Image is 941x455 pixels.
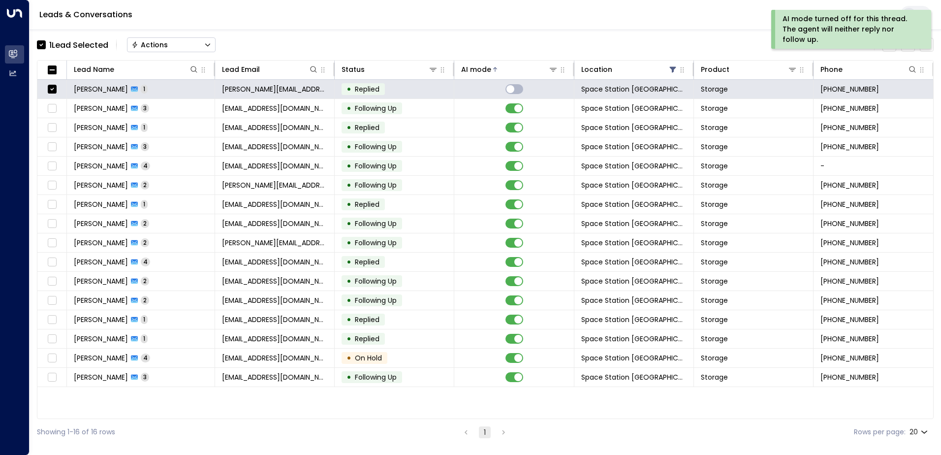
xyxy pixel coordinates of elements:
span: Storage [701,276,728,286]
div: AI mode turned off for this thread. The agent will neither reply nor follow up. [783,14,918,45]
span: Storage [701,353,728,363]
span: Space Station Solihull [581,123,687,132]
div: • [346,81,351,97]
span: Toggle select row [46,160,58,172]
span: +447527031702 [820,142,879,152]
span: Toggle select row [46,352,58,364]
div: Product [701,64,729,75]
span: robodar@aol.com [222,199,327,209]
span: cat2wild1980@yahoo.com [222,161,327,171]
span: Toggle select row [46,102,58,115]
span: 1 [141,85,148,93]
div: Actions [131,40,168,49]
span: Toggle select row [46,237,58,249]
span: Toggle select all [46,64,58,76]
span: 1 [141,200,148,208]
span: cjafisher@hotmail.co.uk [222,142,327,152]
span: +447584023745 [820,372,879,382]
div: AI mode [461,64,558,75]
span: Ben Wiggins [74,295,128,305]
div: • [346,158,351,174]
span: Following Up [355,180,397,190]
span: Anya Ajzenkol [74,315,128,325]
span: Storage [701,295,728,305]
div: Button group with a nested menu [127,37,216,52]
div: Showing 1-16 of 16 rows [37,427,115,437]
span: 2 [141,181,149,189]
span: David Robertson [74,199,128,209]
span: Replied [355,257,379,267]
span: 1 [141,315,148,324]
span: ser.grt@aol.co.uk [222,123,327,132]
span: Liam Waldron [74,84,128,94]
div: Phone [820,64,843,75]
span: Space Station Solihull [581,142,687,152]
span: hello@karennjohnson.co.uk [222,353,327,363]
span: Gao Cao [74,123,128,132]
div: • [346,273,351,290]
span: Space Station Solihull [581,238,687,248]
span: Toggle select row [46,218,58,230]
span: Storage [701,372,728,382]
span: Storage [701,334,728,344]
span: charleejade7@icloud.com [222,257,327,267]
span: Storage [701,315,728,325]
div: • [346,138,351,155]
span: +447852798549 [820,276,879,286]
span: Following Up [355,276,397,286]
span: Space Station Solihull [581,295,687,305]
span: Space Station Solihull [581,84,687,94]
span: Space Station Solihull [581,103,687,113]
span: Storage [701,142,728,152]
span: Following Up [355,372,397,382]
span: Space Station Solihull [581,334,687,344]
div: • [346,215,351,232]
span: Toggle select row [46,141,58,153]
span: Storage [701,84,728,94]
span: Logan Macdonald [74,372,128,382]
span: Storage [701,219,728,228]
div: Lead Email [222,64,318,75]
div: • [346,350,351,366]
div: Phone [820,64,917,75]
span: Space Station Solihull [581,353,687,363]
span: 3 [141,373,149,381]
span: Sai Govindaraju [74,219,128,228]
div: Status [342,64,438,75]
span: +447500535001 [820,353,879,363]
span: 2 [141,296,149,304]
span: rycyhyt@gmail.com [222,372,327,382]
button: page 1 [479,426,491,438]
span: Benwiggins@hotmail.co.uk [222,295,327,305]
div: • [346,292,351,309]
span: Replied [355,84,379,94]
span: Chris Fisher [74,142,128,152]
span: Storage [701,257,728,267]
span: Storage [701,103,728,113]
span: Replied [355,334,379,344]
span: +447827157358 [820,334,879,344]
span: Patricia Fay [74,238,128,248]
span: jim-weller@outlook.com [222,180,327,190]
span: 1 [141,334,148,343]
span: +447561295368 [820,180,879,190]
div: Location [581,64,678,75]
span: 2 [141,277,149,285]
div: • [346,254,351,270]
span: 3 [141,104,149,112]
span: Storage [701,238,728,248]
span: +447802714162 [820,315,879,325]
span: Toggle select row [46,371,58,384]
div: • [346,100,351,117]
span: James Weller [74,180,128,190]
span: Space Station Solihull [581,161,687,171]
span: Space Station Solihull [581,180,687,190]
span: Toggle select row [46,256,58,268]
span: l.waldron@yahoo.co.uk [222,84,327,94]
span: Toggle select row [46,294,58,307]
td: - [814,157,933,175]
span: Space Station Solihull [581,257,687,267]
span: Toggle select row [46,314,58,326]
span: Toggle select row [46,275,58,288]
span: 4 [141,162,150,170]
